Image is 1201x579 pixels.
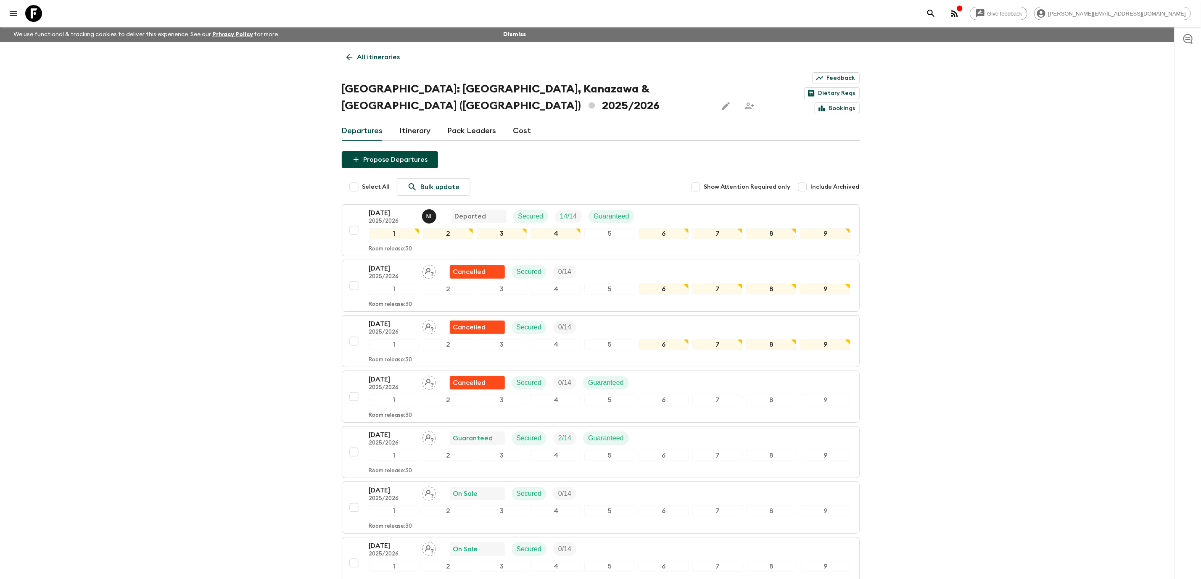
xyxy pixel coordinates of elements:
[477,284,527,295] div: 3
[342,204,860,256] button: [DATE]2025/2026Naoya IshidaDepartedSecuredTrip FillGuaranteed123456789Room release:30
[558,544,571,554] p: 0 / 14
[423,284,473,295] div: 2
[800,284,850,295] div: 9
[518,211,544,221] p: Secured
[531,284,581,295] div: 4
[422,434,436,440] span: Assign pack leader
[369,263,415,274] p: [DATE]
[477,339,527,350] div: 3
[692,284,743,295] div: 7
[558,489,571,499] p: 0 / 14
[639,228,689,239] div: 6
[369,284,420,295] div: 1
[477,561,527,572] div: 3
[1034,7,1191,20] div: [PERSON_NAME][EMAIL_ADDRESS][DOMAIN_NAME]
[501,29,528,40] button: Dismiss
[423,339,473,350] div: 2
[639,505,689,516] div: 6
[800,228,850,239] div: 9
[553,432,576,445] div: Trip Fill
[512,542,547,556] div: Secured
[746,450,797,461] div: 8
[584,395,635,405] div: 5
[422,267,436,274] span: Assign pack leader
[558,378,571,388] p: 0 / 14
[342,426,860,478] button: [DATE]2025/2026Assign pack leaderGuaranteedSecuredTrip FillGuaranteed123456789Room release:30
[369,523,412,530] p: Room release: 30
[342,81,711,114] h1: [GEOGRAPHIC_DATA]: [GEOGRAPHIC_DATA], Kanazawa & [GEOGRAPHIC_DATA] ([GEOGRAPHIC_DATA]) 2025/2026
[531,505,581,516] div: 4
[342,49,405,66] a: All itineraries
[422,323,436,329] span: Assign pack leader
[584,284,635,295] div: 5
[10,27,283,42] p: We use functional & tracking cookies to deliver this experience. See our for more.
[531,339,581,350] div: 4
[531,395,581,405] div: 4
[558,433,571,443] p: 2 / 14
[531,450,581,461] div: 4
[369,495,415,502] p: 2025/2026
[531,228,581,239] div: 4
[531,561,581,572] div: 4
[800,339,850,350] div: 9
[342,315,860,367] button: [DATE]2025/2026Assign pack leaderFlash Pack cancellationSecuredTrip Fill123456789Room release:30
[584,561,635,572] div: 5
[746,561,797,572] div: 8
[517,378,542,388] p: Secured
[369,218,415,225] p: 2025/2026
[422,212,438,218] span: Naoya Ishida
[584,228,635,239] div: 5
[342,151,438,168] button: Propose Departures
[342,371,860,423] button: [DATE]2025/2026Assign pack leaderFlash Pack cancellationSecuredTrip FillGuaranteed123456789Room r...
[692,228,743,239] div: 7
[741,97,758,114] span: Share this itinerary
[800,561,850,572] div: 9
[517,489,542,499] p: Secured
[450,321,505,334] div: Flash Pack cancellation
[718,97,734,114] button: Edit this itinerary
[639,395,689,405] div: 6
[421,182,460,192] p: Bulk update
[555,210,582,223] div: Trip Fill
[369,357,412,363] p: Room release: 30
[813,72,860,84] a: Feedback
[517,433,542,443] p: Secured
[553,487,576,500] div: Trip Fill
[423,395,473,405] div: 2
[453,433,493,443] p: Guaranteed
[422,378,436,385] span: Assign pack leader
[369,329,415,336] p: 2025/2026
[450,265,505,279] div: Flash Pack cancellation
[477,450,527,461] div: 3
[453,489,478,499] p: On Sale
[453,267,486,277] p: Cancelled
[553,321,576,334] div: Trip Fill
[692,339,743,350] div: 7
[746,228,797,239] div: 8
[369,301,412,308] p: Room release: 30
[588,378,624,388] p: Guaranteed
[369,384,415,391] p: 2025/2026
[455,211,486,221] p: Departed
[513,210,549,223] div: Secured
[513,121,531,141] a: Cost
[369,450,420,461] div: 1
[369,228,420,239] div: 1
[423,228,473,239] div: 2
[212,32,253,37] a: Privacy Policy
[369,319,415,329] p: [DATE]
[342,121,383,141] a: Departures
[512,487,547,500] div: Secured
[369,430,415,440] p: [DATE]
[369,440,415,447] p: 2025/2026
[512,265,547,279] div: Secured
[423,450,473,461] div: 2
[746,284,797,295] div: 8
[422,489,436,496] span: Assign pack leader
[453,544,478,554] p: On Sale
[369,246,412,253] p: Room release: 30
[1044,11,1190,17] span: [PERSON_NAME][EMAIL_ADDRESS][DOMAIN_NAME]
[450,376,505,390] div: Flash Pack cancellation
[746,339,797,350] div: 8
[983,11,1027,17] span: Give feedback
